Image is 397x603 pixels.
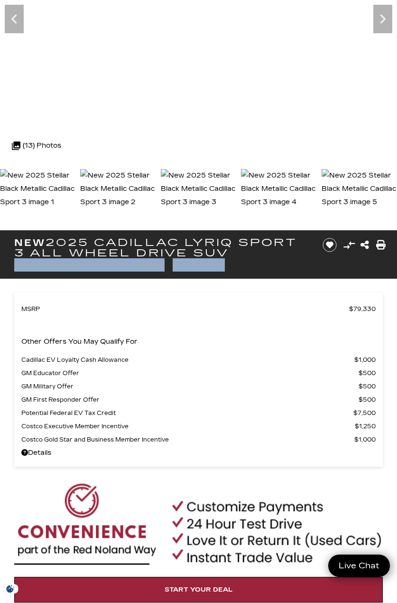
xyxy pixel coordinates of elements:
a: MSRP $79,330 [21,302,376,316]
a: Costco Executive Member Incentive $1,250 [21,420,376,433]
div: (13) Photos [7,134,66,157]
strong: New [14,237,46,248]
a: GM First Responder Offer $500 [21,393,376,406]
a: GM Military Offer $500 [21,380,376,393]
span: $500 [359,393,376,406]
span: $1,000 [354,353,376,367]
span: GM Military Offer [21,380,359,393]
a: GM Educator Offer $500 [21,367,376,380]
span: Costco Executive Member Incentive [21,420,355,433]
span: Cadillac EV Loyalty Cash Allowance [21,353,354,367]
span: MSRP [21,302,349,316]
div: Previous [5,5,24,33]
a: Live Chat [328,555,390,577]
span: $1,250 [355,420,376,433]
span: Stock: [173,262,197,268]
span: Live Chat [334,560,384,571]
span: $500 [359,380,376,393]
a: Start Your Deal [14,577,383,603]
span: $7,500 [353,406,376,420]
span: Potential Federal EV Tax Credit [21,406,353,420]
span: C316301 [197,262,225,268]
h1: 2025 Cadillac LYRIQ Sport 3 All Wheel Drive SUV [14,237,311,258]
span: Costco Gold Star and Business Member Incentive [21,433,354,446]
span: GM Educator Offer [21,367,359,380]
div: Next [373,5,392,33]
span: $1,000 [354,433,376,446]
span: $79,330 [349,302,376,316]
img: New 2025 Stellar Black Metallic Cadillac Sport 3 image 2 [80,169,156,209]
button: Save vehicle [319,237,340,253]
a: Details [21,446,376,460]
img: New 2025 Stellar Black Metallic Cadillac Sport 3 image 5 [322,169,397,209]
span: GM First Responder Offer [21,393,359,406]
a: Cadillac EV Loyalty Cash Allowance $1,000 [21,353,376,367]
span: Start Your Deal [165,586,233,594]
a: Print this New 2025 Cadillac LYRIQ Sport 3 All Wheel Drive SUV [376,238,386,252]
img: New 2025 Stellar Black Metallic Cadillac Sport 3 image 3 [161,169,236,209]
button: Compare Vehicle [342,238,356,252]
a: Costco Gold Star and Business Member Incentive $1,000 [21,433,376,446]
p: Other Offers You May Qualify For [21,335,138,349]
img: New 2025 Stellar Black Metallic Cadillac Sport 3 image 4 [241,169,316,209]
span: VIN: [14,262,27,268]
a: Potential Federal EV Tax Credit $7,500 [21,406,376,420]
span: [US_VEHICLE_IDENTIFICATION_NUMBER] [27,262,163,268]
a: Share this New 2025 Cadillac LYRIQ Sport 3 All Wheel Drive SUV [360,238,369,252]
span: $500 [359,367,376,380]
